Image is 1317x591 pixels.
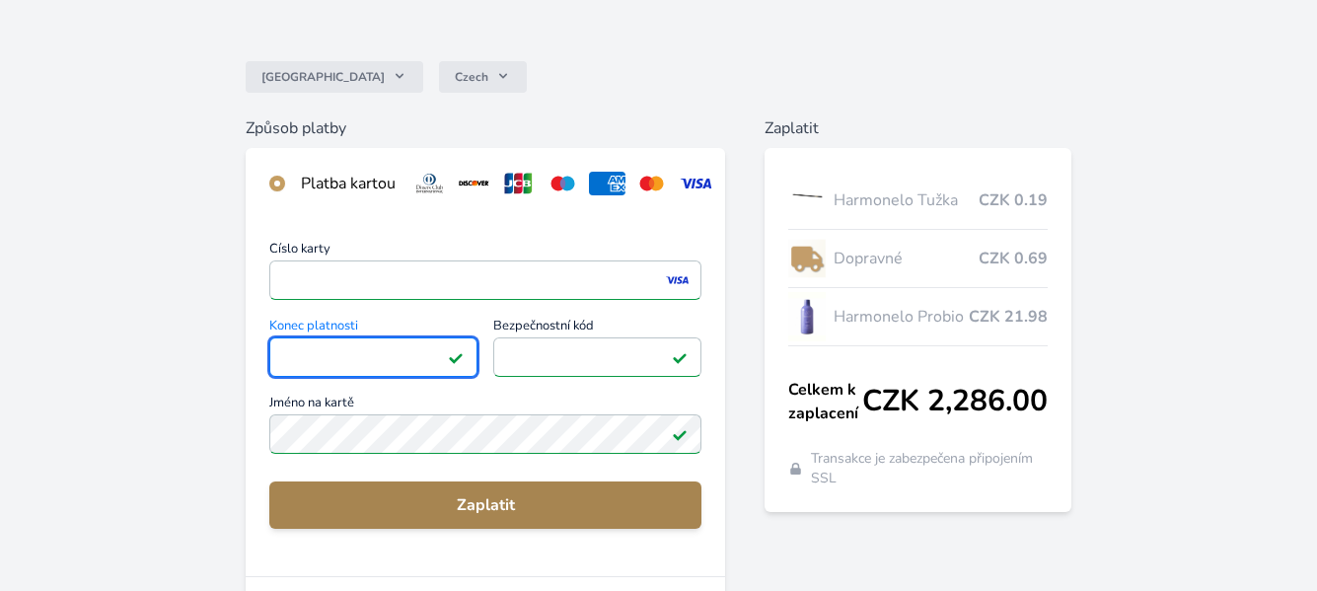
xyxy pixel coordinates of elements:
span: Harmonelo Probio [834,305,969,329]
span: CZK 2,286.00 [862,384,1048,419]
span: [GEOGRAPHIC_DATA] [261,69,385,85]
h6: Zaplatit [765,116,1071,140]
span: Dopravné [834,247,979,270]
span: CZK 21.98 [969,305,1048,329]
iframe: Iframe pro bezpečnostní kód [502,343,693,371]
span: Transakce je zabezpečena připojením SSL [811,449,1048,488]
img: diners.svg [411,172,448,195]
button: Czech [439,61,527,93]
img: TUZKA_2_copy-lo.png [788,176,826,225]
span: Jméno na kartě [269,397,701,414]
img: CLEAN_PROBIO_se_stinem_x-lo.jpg [788,292,826,341]
img: Platné pole [672,349,688,365]
span: Zaplatit [285,493,686,517]
input: Jméno na kartěPlatné pole [269,414,701,454]
img: maestro.svg [545,172,581,195]
iframe: Iframe pro datum vypršení platnosti [278,343,469,371]
img: delivery-lo.png [788,234,826,283]
span: CZK 0.19 [979,188,1048,212]
button: [GEOGRAPHIC_DATA] [246,61,423,93]
img: visa [664,271,691,289]
h6: Způsob platby [246,116,725,140]
img: discover.svg [456,172,492,195]
img: visa.svg [678,172,714,195]
span: Číslo karty [269,243,701,260]
span: Czech [455,69,488,85]
span: Bezpečnostní kód [493,320,701,337]
img: amex.svg [589,172,625,195]
span: CZK 0.69 [979,247,1048,270]
div: Platba kartou [301,172,396,195]
img: Platné pole [448,349,464,365]
img: jcb.svg [500,172,537,195]
span: Harmonelo Tužka [834,188,979,212]
span: Celkem k zaplacení [788,378,862,425]
iframe: Iframe pro číslo karty [278,266,693,294]
span: Konec platnosti [269,320,477,337]
img: Platné pole [672,426,688,442]
button: Zaplatit [269,481,701,529]
img: mc.svg [633,172,670,195]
